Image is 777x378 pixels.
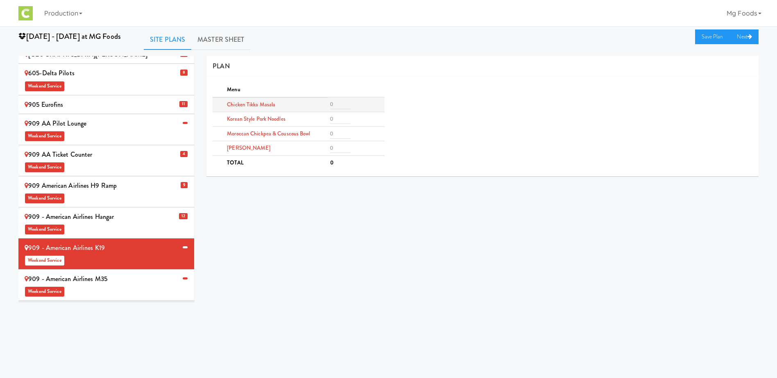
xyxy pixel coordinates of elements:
span: PLAN [213,61,229,71]
input: 0 [330,99,351,109]
span: Weekend Service [25,131,64,141]
div: 909 AA Ticket Counter [25,148,188,173]
li: 8 605-Delta PilotsWeekend Service [18,64,194,95]
li: 11 905 Eurofins [18,95,194,115]
li: 912 Canteen Chicago BranchWeekend Service [18,301,194,332]
div: 605-Delta Pilots [25,67,188,91]
div: [DATE] - [DATE] at MG Foods [12,29,138,43]
span: Weekend Service [25,256,64,265]
li: 12 909 - American Airlines HangarWeekend Service [18,207,194,239]
b: TOTAL [227,159,244,166]
input: 0 [330,129,351,139]
span: Korean Style Pork Noodles [227,115,285,123]
div: 909 American Airlines H9 Ramp [25,180,188,204]
div: 909 - American Airlines Hangar [25,211,188,235]
span: 11 [179,101,188,107]
div: 909 AA Pilot Lounge [25,117,188,142]
span: 12 [179,213,188,219]
a: Site Plans [144,29,191,50]
a: Master Sheet [191,29,250,50]
li: 909 AA Pilot LoungeWeekend Service [18,114,194,145]
span: 9 [181,182,188,188]
li: 4 909 AA Ticket CounterWeekend Service [18,145,194,176]
div: 909 - American Airlines K19 [25,242,188,266]
input: 0 [330,114,351,124]
b: 0 [330,159,333,166]
span: Weekend Service [25,162,64,172]
span: Weekend Service [25,81,64,91]
input: 0 [330,143,351,153]
a: Save Plan [695,29,730,44]
span: Moroccan Chickpea & Couscous Bowl [227,130,310,137]
span: [PERSON_NAME] [227,144,270,152]
span: 8 [180,70,188,76]
li: 909 - American Airlines K19Weekend Service [18,239,194,270]
span: Chicken Tikka Masala [227,101,275,108]
li: 909 - American Airlines M35Weekend Service [18,270,194,301]
th: Menu [225,83,328,97]
span: 4 [180,151,188,157]
span: Weekend Service [25,193,64,203]
li: 9 909 American Airlines H9 RampWeekend Service [18,176,194,207]
a: Next [730,29,759,44]
img: Micromart [18,6,33,20]
span: Weekend Service [25,225,64,234]
div: 905 Eurofins [25,99,188,111]
span: Weekend Service [25,287,64,297]
div: 909 - American Airlines M35 [25,273,188,297]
